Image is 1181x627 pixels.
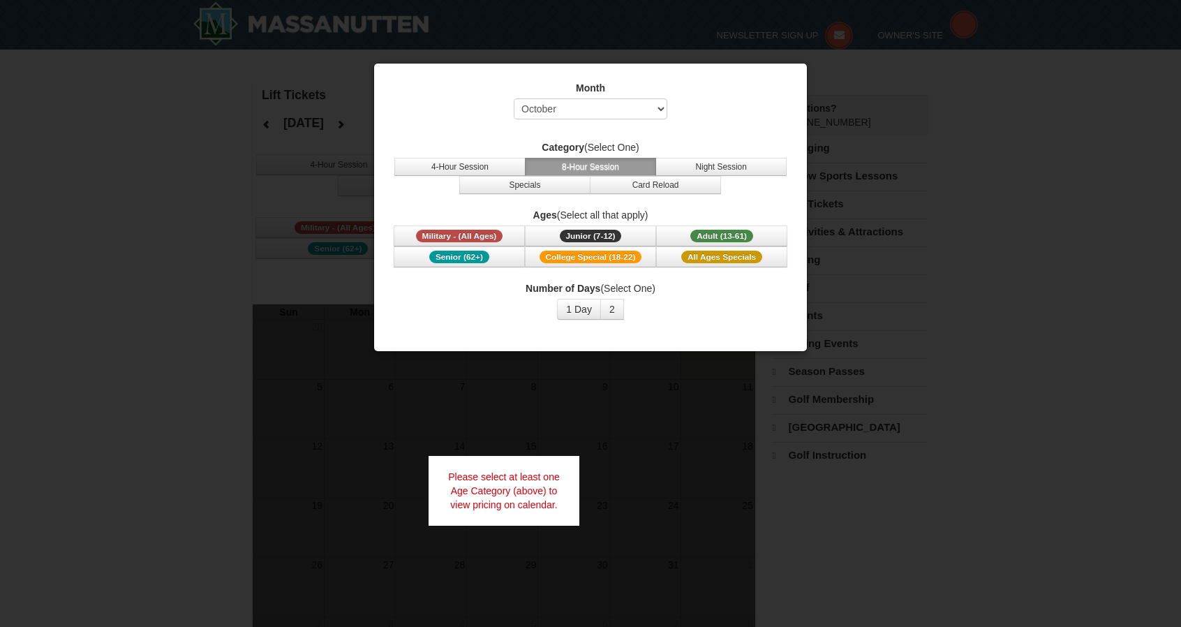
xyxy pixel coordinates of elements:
[656,246,787,267] button: All Ages Specials
[576,82,605,94] strong: Month
[526,283,600,294] strong: Number of Days
[392,140,789,154] label: (Select One)
[560,230,622,242] span: Junior (7-12)
[655,158,787,176] button: Night Session
[392,208,789,222] label: (Select all that apply)
[429,251,489,263] span: Senior (62+)
[525,246,656,267] button: College Special (18-22)
[525,226,656,246] button: Junior (7-12)
[557,299,601,320] button: 1 Day
[394,158,526,176] button: 4-Hour Session
[533,209,557,221] strong: Ages
[681,251,762,263] span: All Ages Specials
[394,246,525,267] button: Senior (62+)
[690,230,753,242] span: Adult (13-61)
[416,230,503,242] span: Military - (All Ages)
[394,226,525,246] button: Military - (All Ages)
[540,251,642,263] span: College Special (18-22)
[525,158,656,176] button: 8-Hour Session
[656,226,787,246] button: Adult (13-61)
[600,299,624,320] button: 2
[392,281,789,295] label: (Select One)
[590,176,721,194] button: Card Reload
[542,142,584,153] strong: Category
[459,176,590,194] button: Specials
[429,456,579,526] div: Please select at least one Age Category (above) to view pricing on calendar.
